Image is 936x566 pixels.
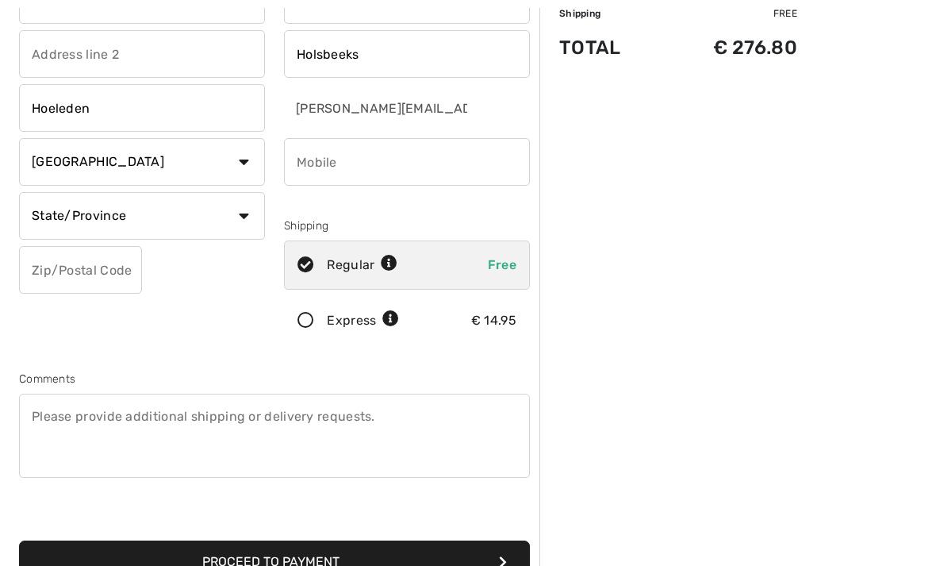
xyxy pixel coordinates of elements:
[327,256,397,275] div: Regular
[19,371,530,387] div: Comments
[19,246,142,294] input: Zip/Postal Code
[284,138,530,186] input: Mobile
[327,311,399,330] div: Express
[284,30,530,78] input: Last name
[488,257,516,272] span: Free
[19,30,265,78] input: Address line 2
[659,6,797,21] td: Free
[471,311,516,330] div: € 14.95
[284,218,530,234] div: Shipping
[559,6,659,21] td: Shipping
[559,21,659,75] td: Total
[659,21,797,75] td: € 276.80
[284,84,469,132] input: E-mail
[19,84,265,132] input: City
